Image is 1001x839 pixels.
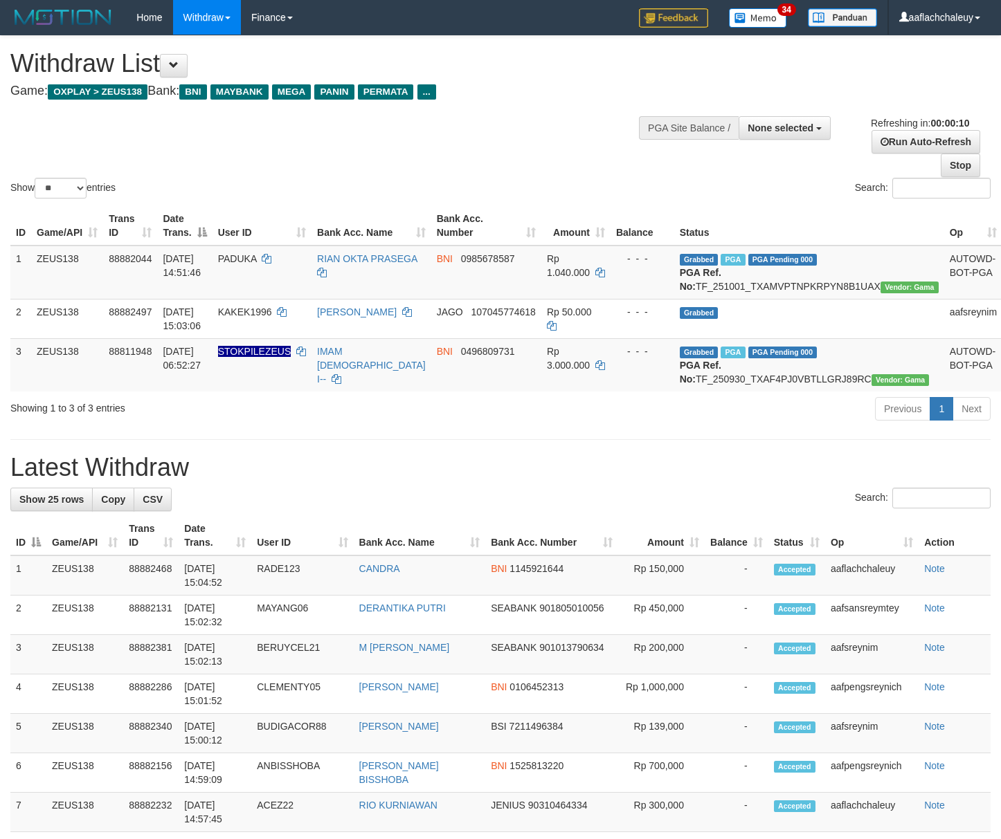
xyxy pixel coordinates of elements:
select: Showentries [35,178,87,199]
td: ZEUS138 [46,635,123,674]
td: 1 [10,246,31,299]
td: 3 [10,635,46,674]
td: aafsansreymtey [825,596,919,635]
span: SEABANK [491,602,536,614]
span: Show 25 rows [19,494,84,505]
b: PGA Ref. No: [680,267,721,292]
div: - - - [616,252,669,266]
span: Grabbed [680,254,719,266]
input: Search: [892,488,991,508]
th: Action [919,516,991,555]
td: 88882131 [123,596,179,635]
td: [DATE] 15:01:52 [179,674,251,714]
a: [PERSON_NAME] BISSHOBA [359,760,439,785]
span: 34 [777,3,796,16]
td: ZEUS138 [46,674,123,714]
span: ... [417,84,436,100]
td: Rp 139,000 [618,714,705,753]
th: Date Trans.: activate to sort column descending [157,206,212,246]
td: - [705,753,768,793]
a: Show 25 rows [10,488,93,511]
a: Note [924,760,945,771]
a: [PERSON_NAME] [359,681,439,692]
td: ZEUS138 [46,793,123,832]
span: Copy 0985678587 to clipboard [461,253,515,264]
td: ZEUS138 [46,714,123,753]
div: - - - [616,344,669,358]
td: aafsreynim [825,714,919,753]
td: TF_250930_TXAF4PJ0VBTLLGRJ89RC [674,338,944,391]
span: [DATE] 15:03:06 [163,306,201,331]
th: Amount: activate to sort column ascending [541,206,611,246]
div: Showing 1 to 3 of 3 entries [10,396,407,415]
input: Search: [892,178,991,199]
td: - [705,674,768,714]
span: BSI [491,721,507,732]
img: panduan.png [808,8,877,27]
a: Note [924,602,945,614]
td: CLEMENTY05 [251,674,353,714]
span: Accepted [774,761,815,773]
span: BNI [491,760,507,771]
b: PGA Ref. No: [680,360,721,385]
a: Previous [875,397,930,421]
a: IMAM [DEMOGRAPHIC_DATA] I-- [317,346,426,385]
span: Vendor URL: https://trx31.1velocity.biz [881,282,939,293]
span: BNI [179,84,206,100]
a: Note [924,642,945,653]
td: 6 [10,753,46,793]
th: Bank Acc. Name: activate to sort column ascending [312,206,431,246]
span: Accepted [774,682,815,694]
span: Copy 0496809731 to clipboard [461,346,515,357]
strong: 00:00:10 [930,118,969,129]
th: Op: activate to sort column ascending [825,516,919,555]
h4: Game: Bank: [10,84,653,98]
th: Trans ID: activate to sort column ascending [103,206,157,246]
td: MAYANG06 [251,596,353,635]
a: Note [924,681,945,692]
td: ZEUS138 [31,246,103,299]
td: 88882468 [123,555,179,596]
a: CSV [134,488,172,511]
span: Accepted [774,603,815,615]
a: Stop [941,154,980,177]
span: PGA Pending [748,347,818,358]
span: Rp 3.000.000 [547,346,590,371]
td: Rp 300,000 [618,793,705,832]
span: CSV [143,494,163,505]
th: Amount: activate to sort column ascending [618,516,705,555]
td: ZEUS138 [31,338,103,391]
span: Rp 50.000 [547,306,592,317]
span: BNI [491,563,507,574]
th: User ID: activate to sort column ascending [213,206,312,246]
td: Rp 700,000 [618,753,705,793]
span: BNI [491,681,507,692]
td: - [705,596,768,635]
td: [DATE] 15:02:32 [179,596,251,635]
th: Bank Acc. Name: activate to sort column ascending [354,516,486,555]
span: [DATE] 06:52:27 [163,346,201,371]
a: Note [924,563,945,574]
span: None selected [748,122,813,133]
td: ZEUS138 [46,555,123,596]
h1: Withdraw List [10,50,653,77]
span: OXPLAY > ZEUS138 [48,84,147,100]
img: Button%20Memo.svg [729,8,787,28]
td: aaflachchaleuy [825,555,919,596]
td: BUDIGACOR88 [251,714,353,753]
span: Copy [101,494,125,505]
span: 88811948 [109,346,152,357]
span: BNI [437,346,453,357]
td: aafpengsreynich [825,753,919,793]
td: [DATE] 15:00:12 [179,714,251,753]
th: Bank Acc. Number: activate to sort column ascending [485,516,618,555]
span: PADUKA [218,253,257,264]
span: Copy 0106452313 to clipboard [509,681,563,692]
td: 2 [10,596,46,635]
td: Rp 150,000 [618,555,705,596]
img: MOTION_logo.png [10,7,116,28]
td: Rp 450,000 [618,596,705,635]
td: BERUYCEL21 [251,635,353,674]
span: [DATE] 14:51:46 [163,253,201,278]
td: - [705,793,768,832]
